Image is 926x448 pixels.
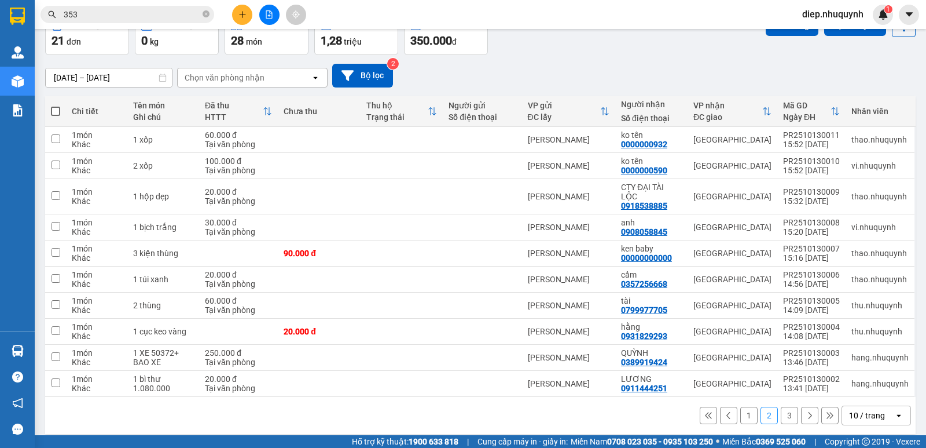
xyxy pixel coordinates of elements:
[72,166,122,175] div: Khác
[528,223,609,232] div: [PERSON_NAME]
[72,270,122,279] div: 1 món
[72,130,122,140] div: 1 món
[693,327,771,336] div: [GEOGRAPHIC_DATA]
[205,130,272,140] div: 60.000 đ
[781,407,798,424] button: 3
[72,322,122,332] div: 1 món
[72,140,122,149] div: Khác
[141,34,148,48] span: 0
[48,10,56,19] span: search
[72,187,122,196] div: 1 món
[205,156,272,166] div: 100.000 đ
[286,5,306,25] button: aim
[688,96,777,127] th: Toggle SortBy
[352,435,458,448] span: Hỗ trợ kỹ thuật:
[783,253,840,263] div: 15:16 [DATE]
[783,332,840,341] div: 14:08 [DATE]
[238,10,247,19] span: plus
[284,249,355,258] div: 90.000 đ
[314,13,398,55] button: Đã thu1,28 triệu
[783,130,840,140] div: PR2510130011
[851,161,909,170] div: vi.nhuquynh
[12,345,24,357] img: warehouse-icon
[528,379,609,388] div: [PERSON_NAME]
[72,253,122,263] div: Khác
[133,249,193,258] div: 3 kiện thùng
[467,435,469,448] span: |
[621,322,682,332] div: hằng
[133,223,193,232] div: 1 bịch trắng
[344,37,362,46] span: triệu
[133,192,193,201] div: 1 hộp dẹp
[205,187,272,196] div: 20.000 đ
[783,227,840,236] div: 15:20 [DATE]
[361,96,443,127] th: Toggle SortBy
[203,9,210,20] span: close-circle
[522,96,615,127] th: Toggle SortBy
[205,227,272,236] div: Tại văn phòng
[133,327,193,336] div: 1 cục keo vàng
[150,37,159,46] span: kg
[693,223,771,232] div: [GEOGRAPHIC_DATA]
[851,249,909,258] div: thao.nhuquynh
[851,327,909,336] div: thu.nhuquynh
[225,13,308,55] button: Số lượng28món
[133,112,193,122] div: Ghi chú
[284,107,355,116] div: Chưa thu
[72,296,122,305] div: 1 món
[205,384,272,393] div: Tại văn phòng
[621,270,682,279] div: cầm
[246,37,262,46] span: món
[783,101,831,110] div: Mã GD
[12,398,23,409] span: notification
[205,270,272,279] div: 20.000 đ
[621,279,667,289] div: 0357256668
[783,218,840,227] div: PR2510130008
[851,275,909,284] div: thao.nhuquynh
[133,275,193,284] div: 1 túi xanh
[199,96,278,127] th: Toggle SortBy
[621,358,667,367] div: 0389919424
[528,192,609,201] div: [PERSON_NAME]
[72,244,122,253] div: 1 món
[693,379,771,388] div: [GEOGRAPHIC_DATA]
[133,161,193,170] div: 2 xốp
[205,166,272,175] div: Tại văn phòng
[12,46,24,59] img: warehouse-icon
[528,112,600,122] div: ĐC lấy
[449,101,516,110] div: Người gửi
[72,156,122,166] div: 1 món
[783,196,840,206] div: 15:32 [DATE]
[528,135,609,144] div: [PERSON_NAME]
[205,296,272,305] div: 60.000 đ
[621,253,672,263] div: 00000000000
[72,218,122,227] div: 1 món
[205,279,272,289] div: Tại văn phòng
[292,10,300,19] span: aim
[203,10,210,17] span: close-circle
[783,358,840,367] div: 13:46 [DATE]
[894,411,903,420] svg: open
[851,301,909,310] div: thu.nhuquynh
[693,301,771,310] div: [GEOGRAPHIC_DATA]
[528,101,600,110] div: VP gửi
[783,322,840,332] div: PR2510130004
[722,435,806,448] span: Miền Bắc
[528,353,609,362] div: [PERSON_NAME]
[133,348,193,367] div: 1 XE 50372+ BAO XE
[783,305,840,315] div: 14:09 [DATE]
[621,156,682,166] div: ko tên
[205,374,272,384] div: 20.000 đ
[72,227,122,236] div: Khác
[72,107,122,116] div: Chi tiết
[72,305,122,315] div: Khác
[621,227,667,236] div: 0908058845
[5,72,76,83] span: [PERSON_NAME]:
[185,72,264,83] div: Chọn văn phòng nhận
[133,374,193,393] div: 1 bì thư 1.080.000
[740,407,758,424] button: 1
[693,275,771,284] div: [GEOGRAPHIC_DATA]
[621,166,667,175] div: 0000000590
[410,34,452,48] span: 350.000
[783,296,840,305] div: PR2510130005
